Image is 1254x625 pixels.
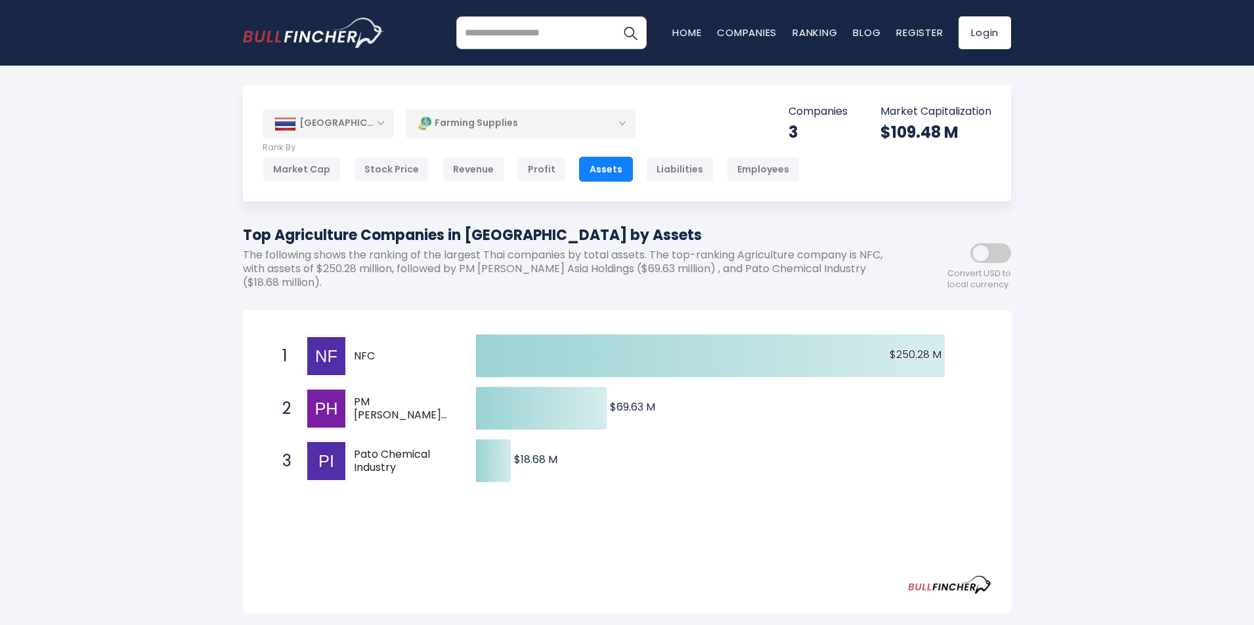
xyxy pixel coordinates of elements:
[307,442,345,480] img: Pato Chemical Industry
[717,26,777,39] a: Companies
[354,395,453,423] span: PM [PERSON_NAME] Asia Holdings
[263,142,800,153] p: Rank By
[789,105,848,119] p: Companies
[263,157,341,182] div: Market Cap
[307,390,345,428] img: PM Thoresen Asia Holdings
[276,397,289,420] span: 2
[646,157,714,182] div: Liabilities
[243,18,384,48] img: bullfincher logo
[243,249,893,289] p: The following shows the ranking of the largest Thai companies by total assets. The top-ranking Ag...
[243,18,384,48] a: Go to homepage
[263,109,394,138] div: [GEOGRAPHIC_DATA]
[880,122,991,142] div: $109.48 M
[896,26,943,39] a: Register
[514,452,557,467] text: $18.68 M
[579,157,633,182] div: Assets
[890,347,941,362] text: $250.28 M
[307,337,345,375] img: NFC
[947,268,1011,291] span: Convert USD to local currency
[354,448,453,475] span: Pato Chemical Industry
[406,108,636,138] div: Farming Supplies
[443,157,504,182] div: Revenue
[959,16,1011,49] a: Login
[614,16,647,49] button: Search
[276,450,289,472] span: 3
[727,157,800,182] div: Employees
[789,122,848,142] div: 3
[792,26,837,39] a: Ranking
[880,105,991,119] p: Market Capitalization
[243,224,893,246] h1: Top Agriculture Companies in [GEOGRAPHIC_DATA] by Assets
[354,350,453,363] span: NFC
[610,399,655,414] text: $69.63 M
[672,26,701,39] a: Home
[276,345,289,367] span: 1
[853,26,880,39] a: Blog
[517,157,566,182] div: Profit
[354,157,429,182] div: Stock Price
